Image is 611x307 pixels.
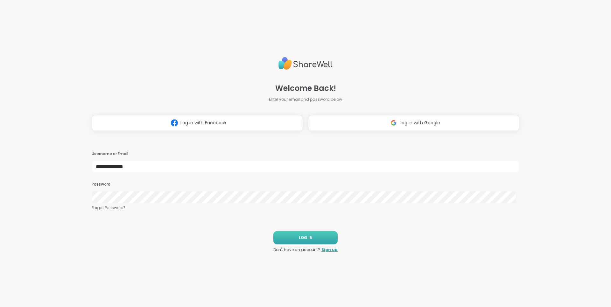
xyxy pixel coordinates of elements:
[180,119,227,126] span: Log in with Facebook
[400,119,440,126] span: Log in with Google
[299,235,313,241] span: LOG IN
[92,205,519,211] a: Forgot Password?
[275,83,336,94] span: Welcome Back!
[388,117,400,129] img: ShareWell Logomark
[92,151,519,157] h3: Username or Email
[321,247,338,253] a: Sign up
[308,115,519,131] button: Log in with Google
[269,97,342,102] span: Enter your email and password below
[273,247,320,253] span: Don't have an account?
[92,182,519,187] h3: Password
[278,54,333,72] img: ShareWell Logo
[273,231,338,244] button: LOG IN
[92,115,303,131] button: Log in with Facebook
[168,117,180,129] img: ShareWell Logomark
